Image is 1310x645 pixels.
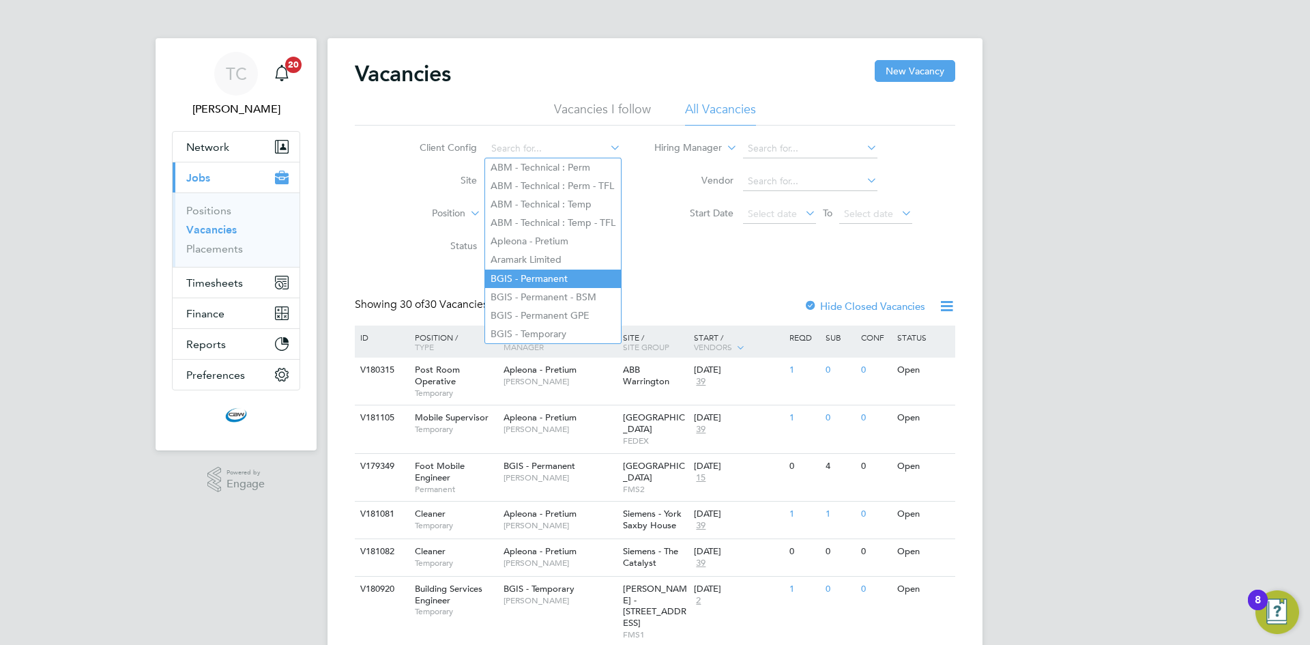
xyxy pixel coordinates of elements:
[894,502,953,527] div: Open
[173,329,300,359] button: Reports
[694,424,708,435] span: 39
[623,508,682,531] span: Siemens - York Saxby House
[504,376,616,387] span: [PERSON_NAME]
[186,223,237,236] a: Vacancies
[894,405,953,431] div: Open
[822,454,858,479] div: 4
[415,424,497,435] span: Temporary
[822,405,858,431] div: 0
[786,454,821,479] div: 0
[858,502,893,527] div: 0
[504,460,575,472] span: BGIS - Permanent
[207,467,265,493] a: Powered byEngage
[357,577,405,602] div: V180920
[415,484,497,495] span: Permanent
[554,101,651,126] li: Vacancies I follow
[894,577,953,602] div: Open
[357,405,405,431] div: V181105
[415,583,482,606] span: Building Services Engineer
[694,472,708,484] span: 15
[694,508,783,520] div: [DATE]
[894,358,953,383] div: Open
[173,298,300,328] button: Finance
[858,577,893,602] div: 0
[875,60,955,82] button: New Vacancy
[355,298,491,312] div: Showing
[504,595,616,606] span: [PERSON_NAME]
[387,207,465,220] label: Position
[398,141,477,154] label: Client Config
[225,404,247,426] img: cbwstaffingsolutions-logo-retina.png
[694,412,783,424] div: [DATE]
[173,132,300,162] button: Network
[415,412,489,423] span: Mobile Supervisor
[694,364,783,376] div: [DATE]
[504,412,577,423] span: Apleona - Pretium
[415,460,465,483] span: Foot Mobile Engineer
[357,539,405,564] div: V181082
[504,508,577,519] span: Apleona - Pretium
[415,520,497,531] span: Temporary
[415,558,497,569] span: Temporary
[398,240,477,252] label: Status
[415,508,446,519] span: Cleaner
[623,341,669,352] span: Site Group
[623,412,685,435] span: [GEOGRAPHIC_DATA]
[227,467,265,478] span: Powered by
[186,338,226,351] span: Reports
[694,558,708,569] span: 39
[822,358,858,383] div: 0
[504,364,577,375] span: Apleona - Pretium
[822,577,858,602] div: 0
[172,101,300,117] span: Tom Cheek
[623,364,669,387] span: ABB Warrington
[485,158,621,177] li: ABM - Technical : Perm
[743,139,877,158] input: Search for...
[400,298,488,311] span: 30 Vacancies
[786,326,821,349] div: Reqd
[400,298,424,311] span: 30 of
[694,546,783,558] div: [DATE]
[623,435,688,446] span: FEDEX
[694,595,703,607] span: 2
[285,57,302,73] span: 20
[186,141,229,154] span: Network
[173,162,300,192] button: Jobs
[620,326,691,358] div: Site /
[858,539,893,564] div: 0
[357,358,405,383] div: V180315
[186,276,243,289] span: Timesheets
[858,405,893,431] div: 0
[186,307,224,320] span: Finance
[504,472,616,483] span: [PERSON_NAME]
[405,326,500,358] div: Position /
[1255,590,1299,634] button: Open Resource Center, 8 new notifications
[485,270,621,288] li: BGIS - Permanent
[623,545,678,569] span: Siemens - The Catalyst
[804,300,925,313] label: Hide Closed Vacancies
[748,207,797,220] span: Select date
[227,478,265,490] span: Engage
[485,325,621,343] li: BGIS - Temporary
[486,139,621,158] input: Search for...
[694,341,732,352] span: Vendors
[685,101,756,126] li: All Vacancies
[786,577,821,602] div: 1
[504,341,544,352] span: Manager
[822,539,858,564] div: 0
[1255,600,1261,618] div: 8
[643,141,722,155] label: Hiring Manager
[172,404,300,426] a: Go to home page
[485,250,621,269] li: Aramark Limited
[172,52,300,117] a: TC[PERSON_NAME]
[415,545,446,557] span: Cleaner
[690,326,786,360] div: Start /
[822,326,858,349] div: Sub
[819,204,836,222] span: To
[694,461,783,472] div: [DATE]
[786,358,821,383] div: 1
[355,60,451,87] h2: Vacancies
[485,288,621,306] li: BGIS - Permanent - BSM
[415,364,460,387] span: Post Room Operative
[694,584,783,595] div: [DATE]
